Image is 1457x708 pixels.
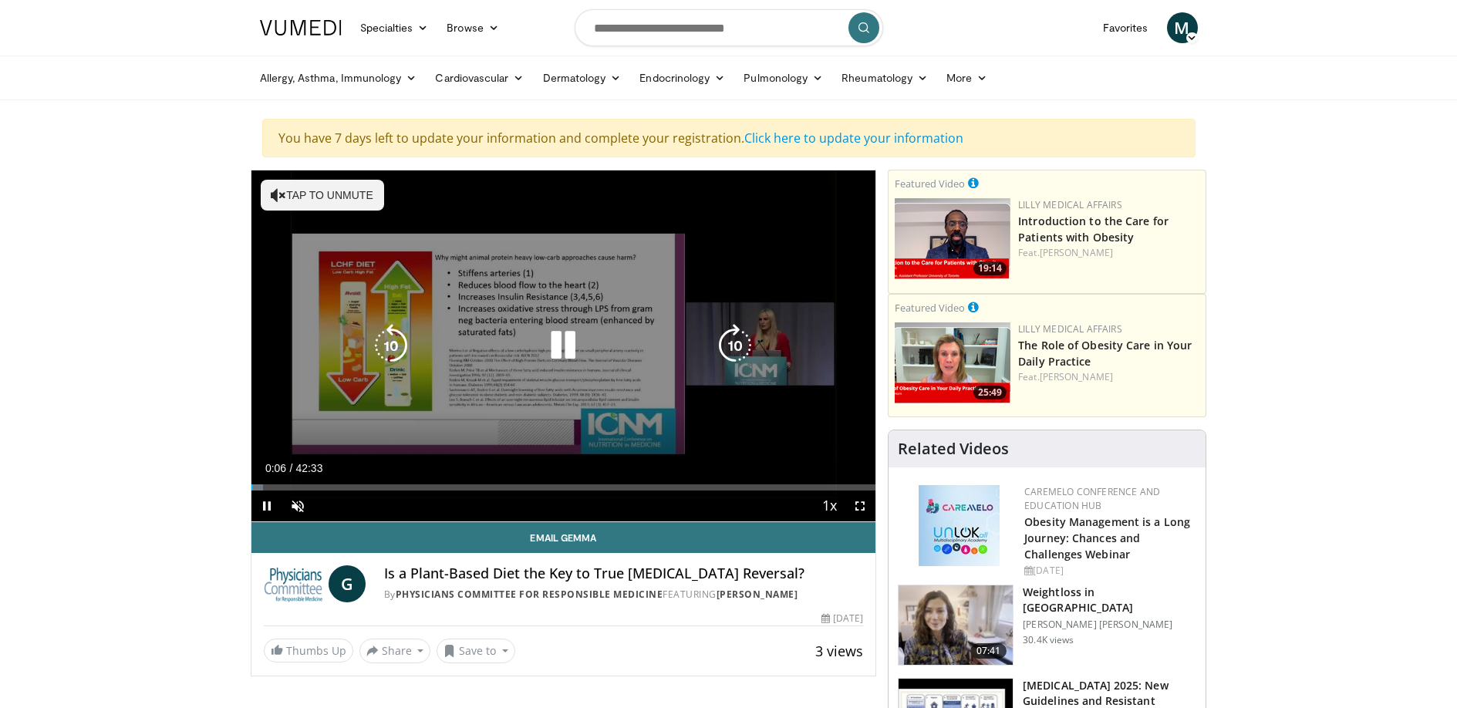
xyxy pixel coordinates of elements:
[1167,12,1198,43] a: M
[351,12,438,43] a: Specialties
[384,588,863,602] div: By FEATURING
[895,322,1010,403] a: 25:49
[264,639,353,662] a: Thumbs Up
[295,462,322,474] span: 42:33
[899,585,1013,666] img: 9983fed1-7565-45be-8934-aef1103ce6e2.150x105_q85_crop-smart_upscale.jpg
[437,12,508,43] a: Browse
[396,588,663,601] a: Physicians Committee for Responsible Medicine
[251,522,876,553] a: Email Gemma
[1024,514,1190,561] a: Obesity Management is a Long Journey: Chances and Challenges Webinar
[264,565,322,602] img: Physicians Committee for Responsible Medicine
[1040,370,1113,383] a: [PERSON_NAME]
[290,462,293,474] span: /
[251,170,876,522] video-js: Video Player
[895,177,965,190] small: Featured Video
[973,386,1007,400] span: 25:49
[1018,322,1122,335] a: Lilly Medical Affairs
[262,119,1196,157] div: You have 7 days left to update your information and complete your registration.
[282,491,313,521] button: Unmute
[895,322,1010,403] img: e1208b6b-349f-4914-9dd7-f97803bdbf1d.png.150x105_q85_crop-smart_upscale.png
[260,20,342,35] img: VuMedi Logo
[251,62,427,93] a: Allergy, Asthma, Immunology
[1018,198,1122,211] a: Lilly Medical Affairs
[329,565,366,602] a: G
[919,485,1000,566] img: 45df64a9-a6de-482c-8a90-ada250f7980c.png.150x105_q85_autocrop_double_scale_upscale_version-0.2.jpg
[1023,585,1196,615] h3: Weightloss in [GEOGRAPHIC_DATA]
[384,565,863,582] h4: Is a Plant-Based Diet the Key to True [MEDICAL_DATA] Reversal?
[1024,564,1193,578] div: [DATE]
[821,612,863,625] div: [DATE]
[1024,485,1160,512] a: CaReMeLO Conference and Education Hub
[1018,338,1192,369] a: The Role of Obesity Care in Your Daily Practice
[630,62,734,93] a: Endocrinology
[437,639,515,663] button: Save to
[814,491,845,521] button: Playback Rate
[426,62,533,93] a: Cardiovascular
[898,440,1009,458] h4: Related Videos
[937,62,997,93] a: More
[1018,370,1199,384] div: Feat.
[734,62,832,93] a: Pulmonology
[1023,619,1196,631] p: [PERSON_NAME] [PERSON_NAME]
[973,261,1007,275] span: 19:14
[1040,246,1113,259] a: [PERSON_NAME]
[575,9,883,46] input: Search topics, interventions
[261,180,384,211] button: Tap to unmute
[534,62,631,93] a: Dermatology
[895,198,1010,279] img: acc2e291-ced4-4dd5-b17b-d06994da28f3.png.150x105_q85_crop-smart_upscale.png
[895,198,1010,279] a: 19:14
[359,639,431,663] button: Share
[1018,214,1169,244] a: Introduction to the Care for Patients with Obesity
[845,491,875,521] button: Fullscreen
[898,585,1196,666] a: 07:41 Weightloss in [GEOGRAPHIC_DATA] [PERSON_NAME] [PERSON_NAME] 30.4K views
[717,588,798,601] a: [PERSON_NAME]
[265,462,286,474] span: 0:06
[1018,246,1199,260] div: Feat.
[832,62,937,93] a: Rheumatology
[1094,12,1158,43] a: Favorites
[970,643,1007,659] span: 07:41
[1023,634,1074,646] p: 30.4K views
[251,484,876,491] div: Progress Bar
[251,491,282,521] button: Pause
[815,642,863,660] span: 3 views
[744,130,963,147] a: Click here to update your information
[895,301,965,315] small: Featured Video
